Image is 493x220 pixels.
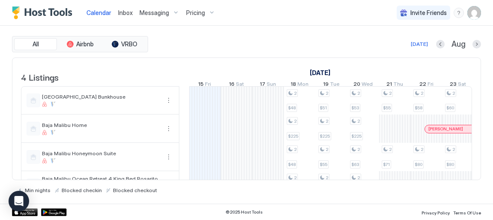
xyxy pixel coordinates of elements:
a: August 17, 2025 [258,79,278,91]
span: 21 [386,81,392,90]
button: More options [163,124,174,134]
span: 4 Listings [21,70,59,83]
button: All [14,38,57,50]
a: Host Tools Logo [12,6,76,19]
a: August 19, 2025 [321,79,342,91]
a: Privacy Policy [422,208,450,217]
div: menu [163,124,174,134]
span: 2 [294,118,297,124]
span: 2 [389,147,392,152]
span: [PERSON_NAME] [428,126,463,132]
span: 2 [357,118,360,124]
span: Blocked checkin [62,187,102,193]
span: Thu [393,81,403,90]
span: Fri [428,81,434,90]
button: [DATE] [410,39,429,49]
span: Baja Malibu Home [42,122,160,128]
span: Sat [236,81,244,90]
div: Open Intercom Messenger [9,191,29,211]
span: 17 [260,81,265,90]
span: 16 [229,81,235,90]
span: 23 [450,81,457,90]
button: More options [163,152,174,162]
span: Calendar [86,9,111,16]
span: 2 [452,90,455,96]
div: [DATE] [411,40,428,48]
div: tab-group [12,36,148,52]
span: 2 [294,175,297,181]
div: menu [163,95,174,105]
span: Blocked checkout [113,187,157,193]
span: Wed [362,81,373,90]
span: Sun [267,81,276,90]
span: Pricing [186,9,205,17]
span: 18 [291,81,296,90]
span: $63 [351,162,359,167]
span: Aug [451,39,466,49]
a: Google Play Store [41,208,67,216]
a: August 15, 2025 [196,79,213,91]
span: $225 [351,133,362,139]
span: © 2025 Host Tools [226,209,263,215]
span: Terms Of Use [453,210,481,215]
div: menu [163,152,174,162]
button: Next month [472,40,481,48]
span: 2 [389,90,392,96]
span: 2 [357,175,360,181]
a: August 1, 2025 [308,66,333,79]
a: August 21, 2025 [384,79,405,91]
span: 2 [421,147,423,152]
span: $80 [415,162,422,167]
div: User profile [467,6,481,20]
span: Baja Malibu Ocean Retreat 4 King Bed Rosarito Mexi [42,175,160,188]
span: Messaging [140,9,169,17]
span: $55 [320,162,327,167]
span: 2 [357,90,360,96]
a: Terms Of Use [453,208,481,217]
span: $53 [351,105,359,111]
span: 2 [294,90,297,96]
span: Invite Friends [410,9,447,17]
span: Fri [205,81,211,90]
button: More options [163,95,174,105]
span: Sat [458,81,466,90]
button: VRBO [103,38,146,50]
span: [GEOGRAPHIC_DATA] Bunkhouse [42,93,160,100]
span: Tue [330,81,339,90]
span: 2 [452,147,455,152]
span: Min nights [25,187,50,193]
span: 2 [294,147,297,152]
span: $58 [415,105,422,111]
a: August 20, 2025 [351,79,375,91]
span: Mon [297,81,309,90]
span: Inbox [118,9,133,16]
button: Previous month [436,40,445,48]
span: $55 [383,105,391,111]
a: Inbox [118,8,133,17]
button: Airbnb [59,38,101,50]
span: 2 [326,90,328,96]
span: Privacy Policy [422,210,450,215]
span: 22 [419,81,426,90]
a: August 18, 2025 [288,79,311,91]
span: All [33,40,39,48]
span: $225 [320,133,330,139]
span: $80 [446,162,454,167]
span: 19 [323,81,329,90]
span: $48 [288,162,296,167]
span: $225 [288,133,298,139]
a: August 22, 2025 [417,79,436,91]
span: 2 [326,175,328,181]
span: 15 [198,81,204,90]
span: VRBO [121,40,137,48]
span: 2 [421,90,423,96]
a: App Store [12,208,38,216]
div: menu [454,8,464,18]
span: $71 [383,162,390,167]
a: August 16, 2025 [227,79,246,91]
span: $60 [446,105,454,111]
a: August 23, 2025 [448,79,468,91]
span: 20 [353,81,360,90]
